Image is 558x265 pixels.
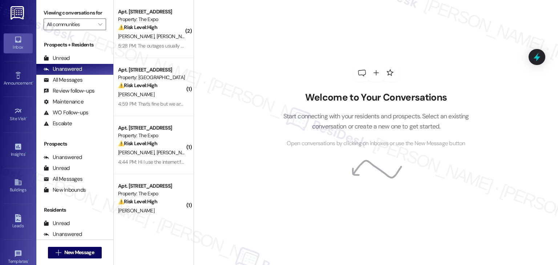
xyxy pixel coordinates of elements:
[272,92,480,103] h2: Welcome to Your Conversations
[118,190,185,197] div: Property: The Expo
[11,6,25,20] img: ResiDesk Logo
[56,250,61,256] i: 
[44,186,86,194] div: New Inbounds
[118,33,157,40] span: [PERSON_NAME]
[44,220,70,227] div: Unread
[28,258,29,263] span: •
[48,247,102,258] button: New Message
[26,115,27,120] span: •
[118,132,185,139] div: Property: The Expo
[47,19,94,30] input: All communities
[44,87,94,95] div: Review follow-ups
[118,91,154,98] span: [PERSON_NAME]
[44,7,106,19] label: Viewing conversations for
[118,24,157,30] strong: ⚠️ Risk Level: High
[44,154,82,161] div: Unanswered
[4,105,33,125] a: Site Visit •
[44,65,82,73] div: Unanswered
[64,249,94,256] span: New Message
[118,182,185,190] div: Apt. [STREET_ADDRESS]
[25,151,26,156] span: •
[4,33,33,53] a: Inbox
[118,16,185,23] div: Property: The Expo
[44,175,82,183] div: All Messages
[118,198,157,205] strong: ⚠️ Risk Level: High
[118,159,473,165] div: 4:44 PM: Hi I use the internet for work, and to watch tv and have been having lots of issues with...
[44,54,70,62] div: Unread
[157,149,193,156] span: [PERSON_NAME]
[157,33,193,40] span: [PERSON_NAME]
[118,82,157,89] strong: ⚠️ Risk Level: High
[36,41,113,49] div: Prospects + Residents
[36,206,113,214] div: Residents
[118,42,491,49] div: 5:28 PM: The outages usually occur at night, where we are unable to use the internet at all. Then...
[118,74,185,81] div: Property: [GEOGRAPHIC_DATA]
[4,140,33,160] a: Insights •
[98,21,102,27] i: 
[118,124,185,132] div: Apt. [STREET_ADDRESS]
[272,111,480,132] p: Start connecting with your residents and prospects. Select an existing conversation or create a n...
[118,8,185,16] div: Apt. [STREET_ADDRESS]
[32,79,33,85] span: •
[44,164,70,172] div: Unread
[118,149,157,156] span: [PERSON_NAME]
[44,76,82,84] div: All Messages
[118,207,154,214] span: [PERSON_NAME]
[118,66,185,74] div: Apt. [STREET_ADDRESS]
[118,140,157,147] strong: ⚠️ Risk Level: High
[36,140,113,148] div: Prospects
[4,212,33,232] a: Leads
[287,139,465,148] span: Open conversations by clicking on inboxes or use the New Message button
[4,176,33,196] a: Buildings
[44,109,88,117] div: WO Follow-ups
[44,120,72,127] div: Escalate
[44,231,82,238] div: Unanswered
[44,98,84,106] div: Maintenance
